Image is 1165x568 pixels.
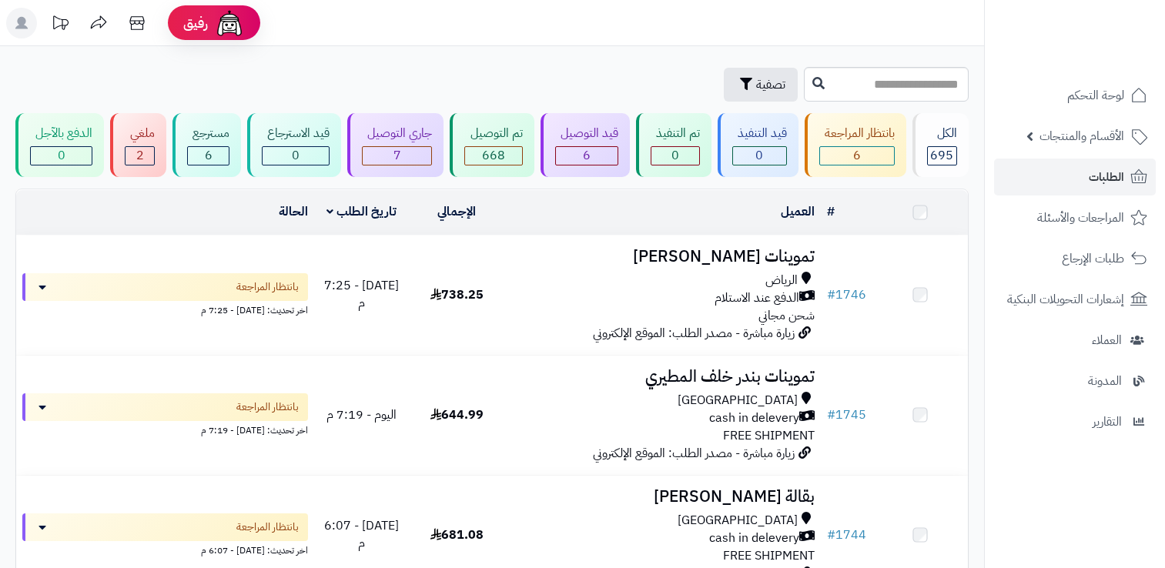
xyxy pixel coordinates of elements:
div: 7 [363,147,431,165]
span: 7 [393,146,401,165]
span: زيارة مباشرة - مصدر الطلب: الموقع الإلكتروني [593,444,795,463]
span: 0 [755,146,763,165]
span: FREE SHIPMENT [723,546,815,565]
h3: بقالة [PERSON_NAME] [511,488,815,506]
img: logo-2.png [1060,12,1150,44]
span: cash in delevery [709,409,799,427]
a: الدفع بالآجل 0 [12,113,107,177]
h3: تموينات بندر خلف المطيري [511,368,815,386]
span: 668 [482,146,505,165]
div: 6 [188,147,229,165]
span: الأقسام والمنتجات [1039,125,1124,147]
span: 6 [583,146,591,165]
span: [DATE] - 6:07 م [324,516,399,553]
div: الدفع بالآجل [30,125,92,142]
a: #1746 [827,286,866,304]
div: اخر تحديث: [DATE] - 7:19 م [22,421,308,437]
span: 6 [205,146,213,165]
span: الرياض [765,272,798,289]
span: # [827,526,835,544]
div: تم التنفيذ [651,125,700,142]
a: تحديثات المنصة [41,8,79,42]
div: اخر تحديث: [DATE] - 7:25 م [22,301,308,317]
span: بانتظار المراجعة [236,399,299,415]
a: جاري التوصيل 7 [344,113,447,177]
span: إشعارات التحويلات البنكية [1007,289,1124,310]
div: 2 [126,147,154,165]
span: العملاء [1092,329,1122,351]
span: زيارة مباشرة - مصدر الطلب: الموقع الإلكتروني [593,324,795,342]
span: 2 [136,146,144,165]
div: بانتظار المراجعة [819,125,895,142]
span: شحن مجاني [758,306,815,325]
a: ملغي 2 [107,113,169,177]
div: مسترجع [187,125,229,142]
div: قيد التوصيل [555,125,618,142]
a: مسترجع 6 [169,113,244,177]
span: 6 [853,146,861,165]
span: 681.08 [430,526,484,544]
a: العميل [781,202,815,221]
span: رفيق [183,14,208,32]
div: 0 [651,147,699,165]
img: ai-face.png [214,8,245,38]
a: # [827,202,835,221]
a: بانتظار المراجعة 6 [802,113,909,177]
a: الحالة [279,202,308,221]
a: #1744 [827,526,866,544]
span: الطلبات [1089,166,1124,188]
span: 695 [930,146,953,165]
div: اخر تحديث: [DATE] - 6:07 م [22,541,308,557]
div: 0 [31,147,92,165]
div: الكل [927,125,957,142]
a: تاريخ الطلب [326,202,397,221]
span: cash in delevery [709,530,799,547]
span: FREE SHIPMENT [723,426,815,445]
div: قيد التنفيذ [732,125,787,142]
a: تم التوصيل 668 [447,113,537,177]
span: اليوم - 7:19 م [326,406,397,424]
div: 6 [556,147,618,165]
a: التقارير [994,403,1156,440]
a: لوحة التحكم [994,77,1156,114]
span: تصفية [756,75,785,94]
div: 0 [733,147,786,165]
span: # [827,286,835,304]
span: 0 [292,146,300,165]
span: بانتظار المراجعة [236,520,299,535]
span: المدونة [1088,370,1122,392]
div: جاري التوصيل [362,125,432,142]
span: 0 [671,146,679,165]
a: طلبات الإرجاع [994,240,1156,277]
a: الإجمالي [437,202,476,221]
h3: تموينات [PERSON_NAME] [511,248,815,266]
a: قيد التنفيذ 0 [715,113,802,177]
a: قيد الاسترجاع 0 [244,113,344,177]
span: لوحة التحكم [1067,85,1124,106]
span: 0 [58,146,65,165]
button: تصفية [724,68,798,102]
div: تم التوصيل [464,125,522,142]
a: إشعارات التحويلات البنكية [994,281,1156,318]
span: طلبات الإرجاع [1062,248,1124,269]
a: قيد التوصيل 6 [537,113,633,177]
span: [DATE] - 7:25 م [324,276,399,312]
div: قيد الاسترجاع [262,125,330,142]
a: تم التنفيذ 0 [633,113,715,177]
div: 668 [465,147,521,165]
span: الدفع عند الاستلام [715,289,799,307]
a: #1745 [827,406,866,424]
span: [GEOGRAPHIC_DATA] [678,512,798,530]
div: 0 [263,147,329,165]
a: المراجعات والأسئلة [994,199,1156,236]
div: ملغي [125,125,155,142]
a: الكل695 [909,113,972,177]
a: الطلبات [994,159,1156,195]
span: المراجعات والأسئلة [1037,207,1124,229]
span: 644.99 [430,406,484,424]
div: 6 [820,147,894,165]
a: العملاء [994,322,1156,359]
span: [GEOGRAPHIC_DATA] [678,392,798,409]
span: 738.25 [430,286,484,304]
span: # [827,406,835,424]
